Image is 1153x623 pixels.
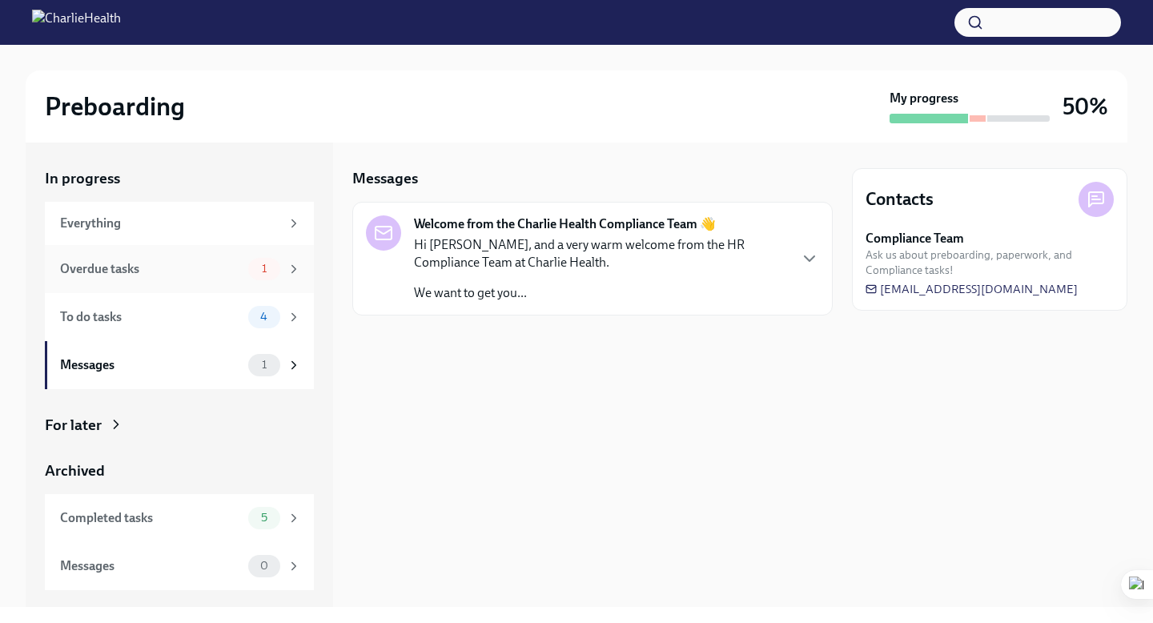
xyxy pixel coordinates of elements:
div: Messages [60,557,242,575]
a: To do tasks4 [45,293,314,341]
p: We want to get you... [414,284,787,302]
a: Overdue tasks1 [45,245,314,293]
img: CharlieHealth [32,10,121,35]
div: Overdue tasks [60,260,242,278]
span: Ask us about preboarding, paperwork, and Compliance tasks! [866,247,1114,278]
div: To do tasks [60,308,242,326]
div: Everything [60,215,280,232]
span: 0 [251,560,278,572]
a: Everything [45,202,314,245]
a: Messages1 [45,341,314,389]
a: Completed tasks5 [45,494,314,542]
a: In progress [45,168,314,189]
span: 1 [252,263,276,275]
h2: Preboarding [45,90,185,123]
strong: My progress [890,90,958,107]
span: 1 [252,359,276,371]
h4: Contacts [866,187,934,211]
h5: Messages [352,168,418,189]
a: Messages0 [45,542,314,590]
div: Completed tasks [60,509,242,527]
strong: Compliance Team [866,230,964,247]
div: For later [45,415,102,436]
a: Archived [45,460,314,481]
a: For later [45,415,314,436]
h3: 50% [1063,92,1108,121]
strong: Welcome from the Charlie Health Compliance Team 👋 [414,215,716,233]
span: 5 [251,512,277,524]
div: Messages [60,356,242,374]
span: 4 [251,311,277,323]
p: Hi [PERSON_NAME], and a very warm welcome from the HR Compliance Team at Charlie Health. [414,236,787,271]
a: [EMAIL_ADDRESS][DOMAIN_NAME] [866,281,1078,297]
